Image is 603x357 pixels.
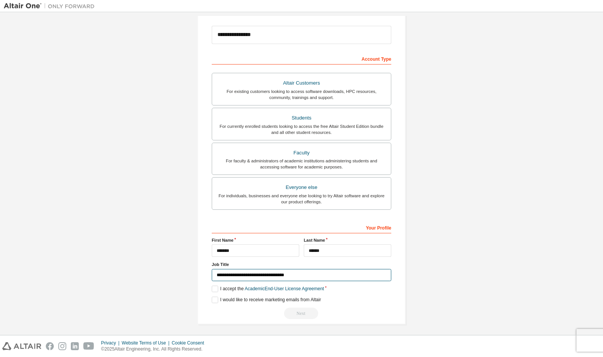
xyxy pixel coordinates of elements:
div: Website Terms of Use [122,340,172,346]
img: instagram.svg [58,342,66,350]
div: Everyone else [217,182,386,193]
label: Job Title [212,261,391,267]
div: For currently enrolled students looking to access the free Altair Student Edition bundle and all ... [217,123,386,135]
div: For existing customers looking to access software downloads, HPC resources, community, trainings ... [217,88,386,101]
div: Privacy [101,340,122,346]
label: I accept the [212,286,324,292]
label: First Name [212,237,299,243]
div: Account Type [212,52,391,64]
img: Altair One [4,2,98,10]
div: Students [217,113,386,123]
a: Academic End-User License Agreement [245,286,324,291]
div: Your Profile [212,221,391,233]
img: altair_logo.svg [2,342,41,350]
div: For faculty & administrators of academic institutions administering students and accessing softwa... [217,158,386,170]
div: Read and acccept EULA to continue [212,308,391,319]
img: linkedin.svg [71,342,79,350]
img: youtube.svg [83,342,94,350]
label: I would like to receive marketing emails from Altair [212,297,321,303]
div: For individuals, businesses and everyone else looking to try Altair software and explore our prod... [217,193,386,205]
div: Cookie Consent [172,340,208,346]
label: Last Name [304,237,391,243]
img: facebook.svg [46,342,54,350]
div: Faculty [217,148,386,158]
p: © 2025 Altair Engineering, Inc. All Rights Reserved. [101,346,209,352]
div: Altair Customers [217,78,386,88]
